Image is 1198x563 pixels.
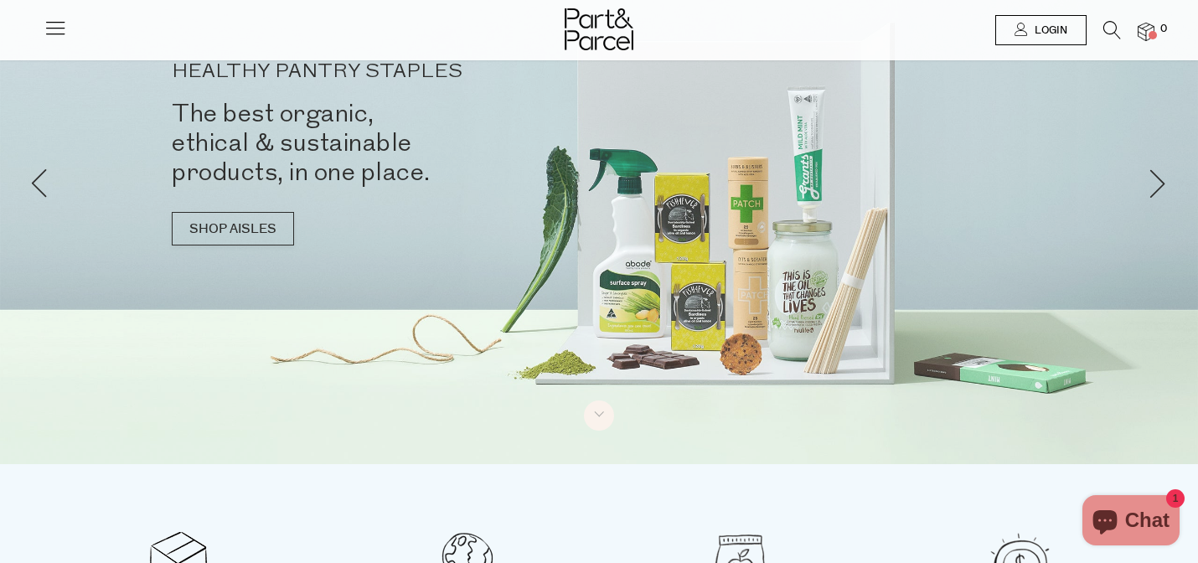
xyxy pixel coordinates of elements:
[1077,495,1185,550] inbox-online-store-chat: Shopify online store chat
[172,62,624,82] p: HEALTHY PANTRY STAPLES
[1030,23,1067,38] span: Login
[995,15,1087,45] a: Login
[1156,22,1171,37] span: 0
[172,212,294,245] a: SHOP AISLES
[565,8,633,50] img: Part&Parcel
[172,99,624,187] h2: The best organic, ethical & sustainable products, in one place.
[1138,23,1154,40] a: 0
